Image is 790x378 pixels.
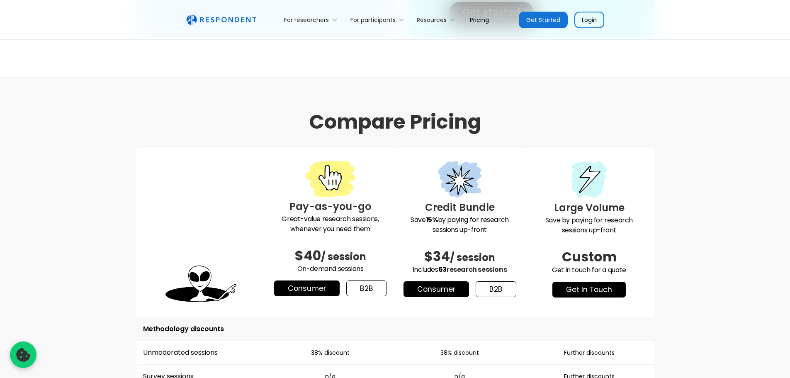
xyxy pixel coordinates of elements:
span: / session [450,251,495,264]
span: 63 [438,265,447,274]
td: 38% discount [395,341,525,365]
div: For researchers [280,10,345,29]
p: Save by paying for research sessions up-front [531,215,647,235]
p: Great-value research sessions, whenever you need them [272,214,389,234]
strong: 15% [426,215,438,224]
p: Includes [402,265,518,275]
span: $40 [295,246,321,265]
div: For researchers [284,16,329,24]
p: Save by paying for research sessions up-front [402,215,518,235]
span: research sessions [447,265,507,274]
h3: Large Volume [531,200,647,215]
a: Consumer [274,280,340,296]
h1: Compare Pricing [130,110,661,134]
a: get in touch [552,282,626,298]
div: Resources [412,10,463,29]
div: Resources [417,16,447,24]
img: Untitled UI logotext [186,15,256,25]
td: 38% discount [266,341,395,365]
span: Custom [562,247,617,266]
p: On-demand sessions [272,264,389,274]
a: Pricing [463,10,496,29]
span: $34 [424,247,450,266]
a: b2b [346,280,387,296]
a: Consumer [404,281,469,297]
h3: Pay-as-you-go [272,199,389,214]
a: Get Started [519,12,568,28]
h3: Credit Bundle [402,200,518,215]
a: b2b [476,281,516,297]
div: For participants [345,10,412,29]
span: / session [321,250,366,263]
div: For participants [350,16,396,24]
a: Login [574,12,604,28]
td: Methodology discounts [136,317,654,341]
td: Further discounts [525,341,654,365]
a: home [186,15,256,25]
p: Get in touch for a quote [531,265,647,275]
td: Unmoderated sessions [136,341,266,365]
